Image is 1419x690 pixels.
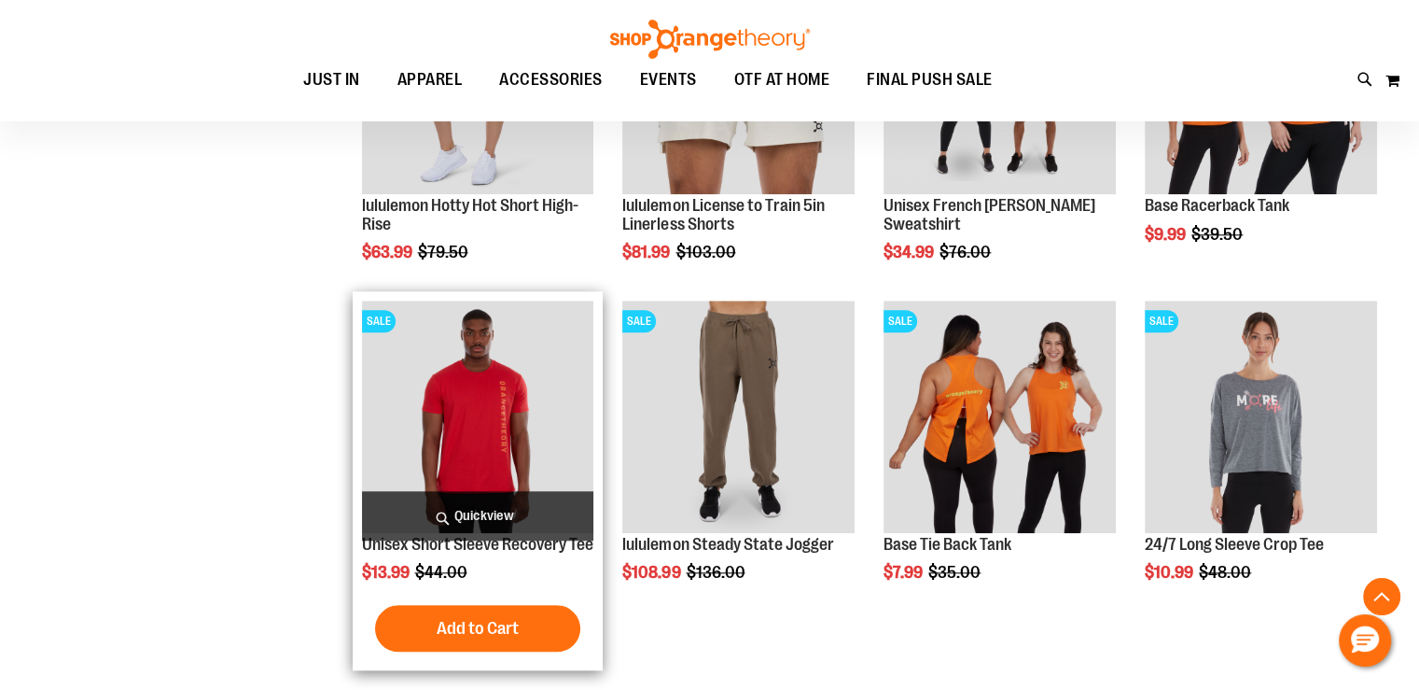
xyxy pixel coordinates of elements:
span: Add to Cart [437,618,519,639]
a: lululemon Hotty Hot Short High-Rise [362,196,578,233]
span: $103.00 [675,243,738,261]
span: $9.99 [1145,225,1189,244]
div: product [613,291,864,630]
span: $63.99 [362,243,415,261]
img: Product image for Base Tie Back Tank [883,301,1116,533]
a: lululemon License to Train 5in Linerless Shorts [622,196,824,233]
a: lululemon Steady State JoggerSALE [622,301,855,536]
span: $136.00 [686,563,747,582]
span: $10.99 [1145,563,1196,582]
span: EVENTS [640,59,697,101]
a: ACCESSORIES [480,59,621,102]
a: Product image for 24/7 Long Sleeve Crop TeeSALE [1145,301,1377,536]
img: Product image for 24/7 Long Sleeve Crop Tee [1145,301,1377,533]
span: $39.50 [1191,225,1245,244]
span: SALE [1145,310,1178,332]
img: Shop Orangetheory [607,20,813,59]
span: $35.00 [928,563,983,582]
a: EVENTS [621,59,716,102]
span: OTF AT HOME [734,59,830,101]
span: $79.50 [418,243,471,261]
span: SALE [362,310,396,332]
img: lululemon Steady State Jogger [622,301,855,533]
a: Product image for Unisex Short Sleeve Recovery TeeSALE [362,301,594,536]
span: JUST IN [303,59,360,101]
div: product [1135,291,1386,630]
span: $13.99 [362,563,412,582]
span: ACCESSORIES [499,59,603,101]
a: Base Tie Back Tank [883,535,1011,554]
span: $48.00 [1199,563,1254,582]
span: $108.99 [622,563,683,582]
span: APPAREL [397,59,463,101]
button: Back To Top [1363,578,1400,615]
span: SALE [622,310,656,332]
span: $76.00 [939,243,994,261]
a: JUST IN [285,59,379,102]
span: SALE [883,310,917,332]
a: FINAL PUSH SALE [848,59,1011,101]
span: $34.99 [883,243,937,261]
a: OTF AT HOME [716,59,849,102]
span: $44.00 [415,563,470,582]
a: lululemon Steady State Jogger [622,535,833,554]
div: product [874,291,1125,630]
div: product [353,291,604,671]
a: Unisex Short Sleeve Recovery Tee [362,535,593,554]
a: Product image for Base Tie Back TankSALE [883,301,1116,536]
a: Quickview [362,491,594,541]
img: Product image for Unisex Short Sleeve Recovery Tee [362,301,594,533]
a: APPAREL [379,59,481,102]
button: Hello, have a question? Let’s chat. [1339,614,1391,667]
span: FINAL PUSH SALE [867,59,993,101]
span: $81.99 [622,243,673,261]
span: $7.99 [883,563,925,582]
a: 24/7 Long Sleeve Crop Tee [1145,535,1324,554]
a: Unisex French [PERSON_NAME] Sweatshirt [883,196,1095,233]
button: Add to Cart [375,605,580,652]
a: Base Racerback Tank [1145,196,1289,215]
